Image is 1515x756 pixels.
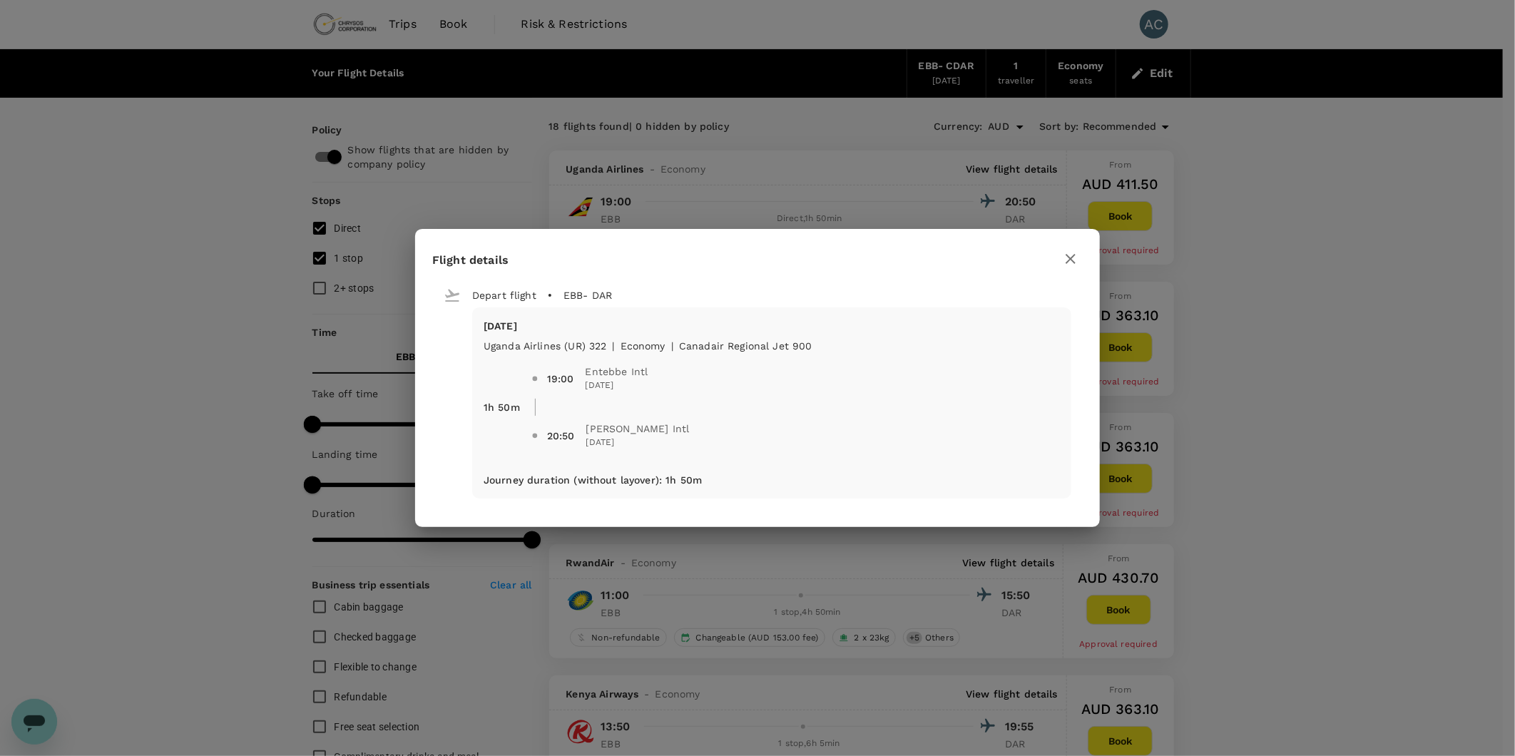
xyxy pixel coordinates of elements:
p: Depart flight [472,288,536,302]
p: [DATE] [484,319,1060,333]
span: [DATE] [586,379,648,393]
p: economy [621,339,665,353]
span: Entebbe Intl [586,364,648,379]
p: Journey duration (without layover) : 1h 50m [484,473,702,487]
span: [DATE] [586,436,690,450]
span: | [613,340,615,352]
p: Canadair Regional Jet 900 [679,339,812,353]
p: Uganda Airlines (UR) 322 [484,339,607,353]
span: | [671,340,673,352]
div: 19:00 [547,372,574,386]
p: EBB - DAR [563,288,612,302]
span: Flight details [432,253,509,267]
span: [PERSON_NAME] Intl [586,422,690,436]
div: 20:50 [547,429,575,443]
p: 1h 50m [484,400,520,414]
